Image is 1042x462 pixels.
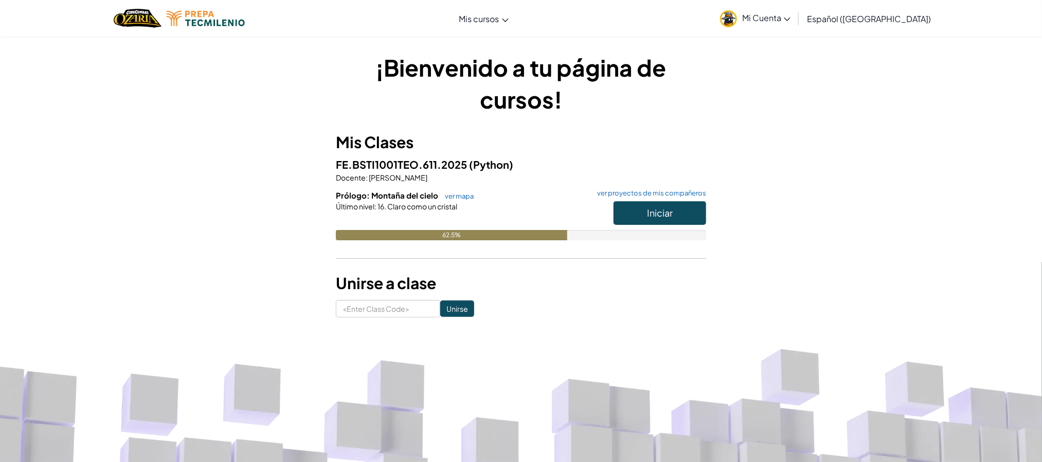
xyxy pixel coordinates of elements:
[647,207,673,219] span: Iniciar
[715,2,796,34] a: Mi Cuenta
[366,173,368,182] span: :
[440,300,474,317] input: Unirse
[802,5,936,32] a: Español ([GEOGRAPHIC_DATA])
[720,10,737,27] img: avatar
[742,12,791,23] span: Mi Cuenta
[336,202,374,211] span: Último nivel
[386,202,457,211] span: Claro como un cristal
[614,201,706,225] button: Iniciar
[336,190,440,200] span: Prólogo: Montaña del cielo
[336,158,469,171] span: FE.BSTI1001TEO.611.2025
[336,51,706,115] h1: ¡Bienvenido a tu página de cursos!
[469,158,513,171] span: (Python)
[440,192,474,200] a: ver mapa
[336,300,440,317] input: <Enter Class Code>
[454,5,514,32] a: Mis cursos
[336,230,567,240] div: 62.5%
[592,190,706,197] a: ver proyectos de mis compañeros
[459,13,499,24] span: Mis cursos
[336,131,706,154] h3: Mis Clases
[114,8,161,29] img: Home
[374,202,376,211] span: :
[336,173,366,182] span: Docente
[167,11,245,26] img: Tecmilenio logo
[807,13,931,24] span: Español ([GEOGRAPHIC_DATA])
[114,8,161,29] a: Ozaria by CodeCombat logo
[336,272,706,295] h3: Unirse a clase
[368,173,427,182] span: [PERSON_NAME]
[376,202,386,211] span: 16.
